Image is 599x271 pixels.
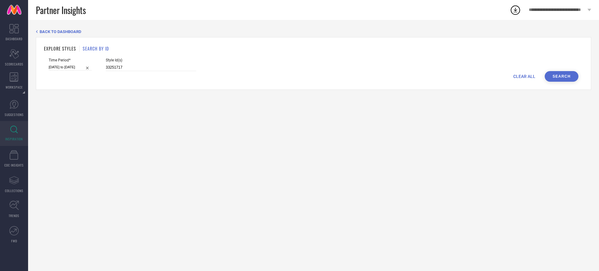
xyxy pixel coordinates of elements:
[9,213,19,218] span: TRENDS
[4,163,24,167] span: CDC INSIGHTS
[40,29,81,34] span: BACK TO DASHBOARD
[6,85,23,90] span: WORKSPACE
[49,58,92,62] span: Time Period*
[106,58,196,62] span: Style Id(s)
[5,137,23,141] span: INSPIRATION
[510,4,521,16] div: Open download list
[5,112,24,117] span: SUGGESTIONS
[6,36,22,41] span: DASHBOARD
[36,29,591,34] div: Back TO Dashboard
[106,64,196,71] input: Enter comma separated style ids e.g. 12345, 67890
[11,239,17,243] span: FWD
[36,4,86,17] span: Partner Insights
[513,74,535,79] span: CLEAR ALL
[83,45,109,52] h1: SEARCH BY ID
[44,45,76,52] h1: EXPLORE STYLES
[5,62,23,66] span: SCORECARDS
[49,64,92,70] input: Select time period
[545,71,578,82] button: Search
[5,188,23,193] span: COLLECTIONS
